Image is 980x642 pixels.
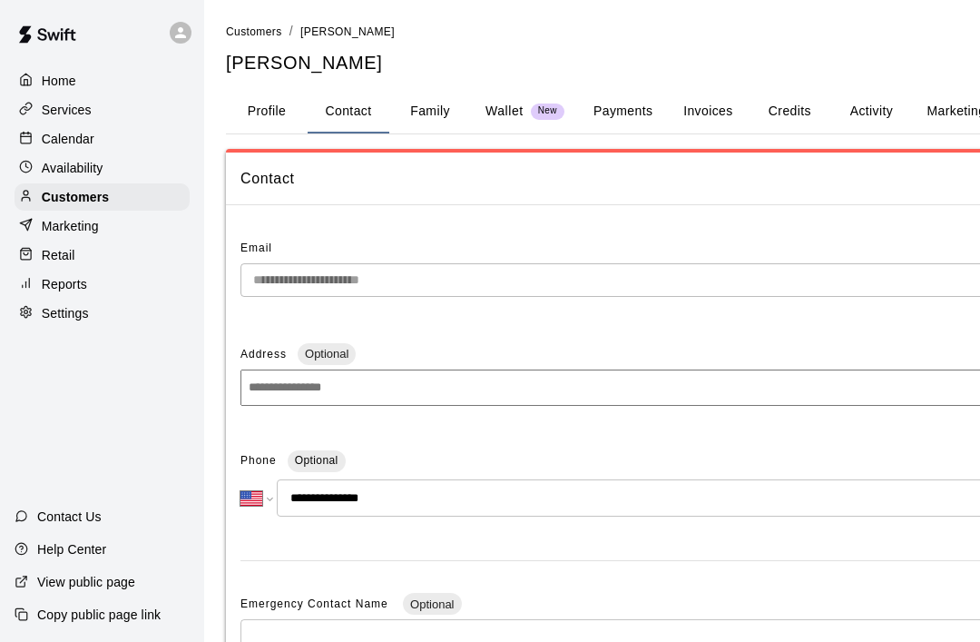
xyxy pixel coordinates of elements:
span: [PERSON_NAME] [300,25,395,38]
a: Customers [226,24,282,38]
button: Invoices [667,90,749,133]
p: Marketing [42,217,99,235]
span: Optional [298,347,356,361]
p: Reports [42,275,87,293]
p: Wallet [485,102,524,121]
p: Settings [42,304,89,322]
a: Services [15,96,190,123]
a: Home [15,67,190,94]
a: Settings [15,300,190,327]
p: Calendar [42,130,94,148]
p: Availability [42,159,103,177]
span: Address [240,348,287,361]
span: Optional [403,598,461,611]
span: Email [240,242,272,254]
button: Credits [749,90,830,133]
button: Profile [226,90,308,133]
button: Payments [579,90,667,133]
p: Home [42,72,76,90]
p: Services [42,101,92,119]
p: Contact Us [37,508,102,526]
span: Optional [295,454,338,467]
button: Family [389,90,471,133]
p: Copy public page link [37,606,161,624]
a: Customers [15,183,190,211]
span: Emergency Contact Name [240,598,392,610]
button: Activity [830,90,912,133]
li: / [289,22,293,41]
p: Customers [42,188,109,206]
p: Help Center [37,540,106,558]
p: Retail [42,246,75,264]
a: Marketing [15,212,190,240]
span: Phone [240,447,277,476]
a: Retail [15,242,190,269]
span: New [531,105,564,117]
a: Reports [15,271,190,298]
p: View public page [37,573,135,591]
button: Contact [308,90,389,133]
span: Customers [226,25,282,38]
a: Calendar [15,125,190,153]
a: Availability [15,154,190,182]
